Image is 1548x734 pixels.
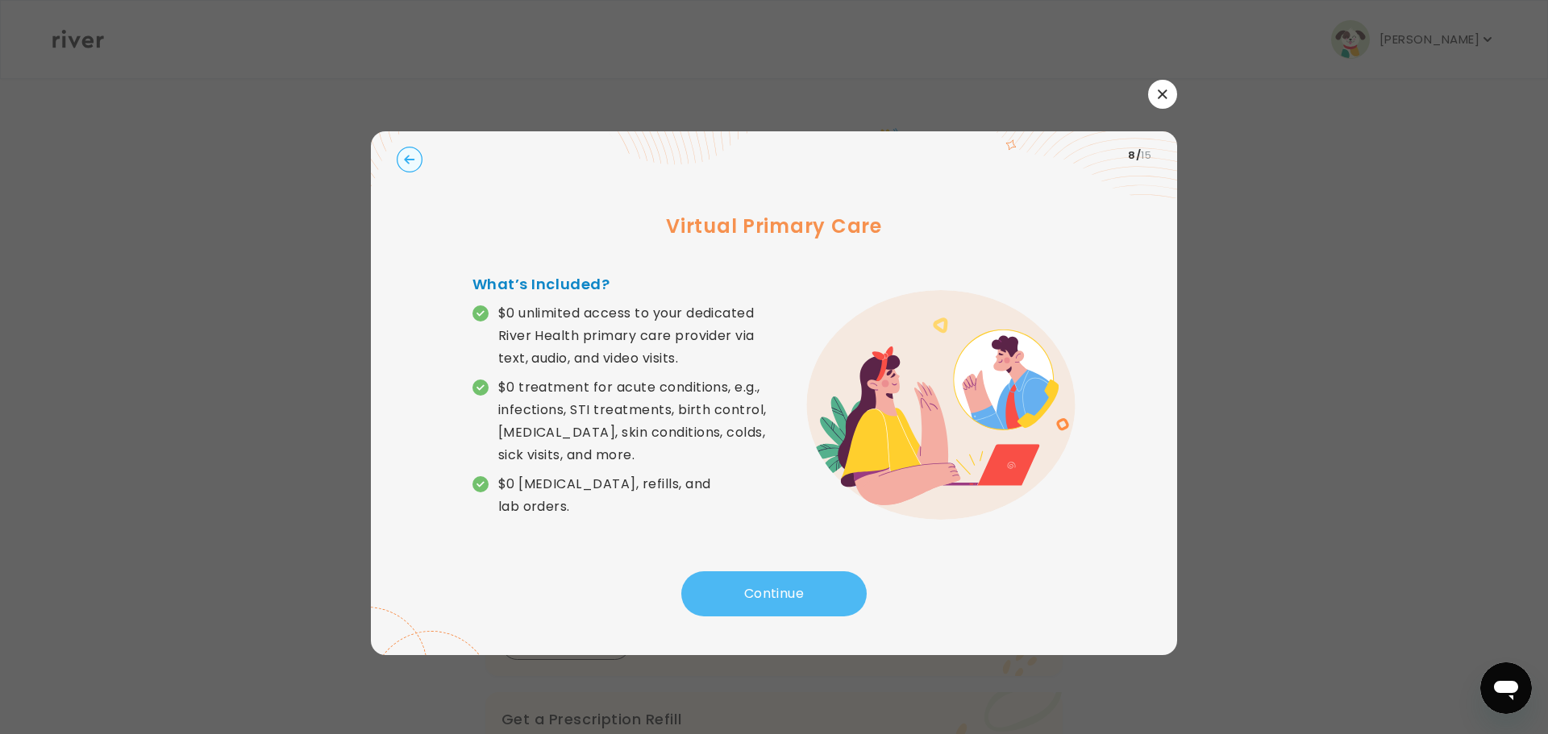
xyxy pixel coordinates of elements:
[498,376,774,467] p: $0 treatment for acute conditions, e.g., infections, STI treatments, birth control, [MEDICAL_DATA...
[498,302,774,370] p: $0 unlimited access to your dedicated River Health primary care provider via text, audio, and vid...
[498,473,774,518] p: $0 [MEDICAL_DATA], refills, and lab orders.
[472,273,774,296] h4: What’s Included?
[1480,662,1532,714] iframe: Button to launch messaging window
[681,571,867,616] button: Continue
[397,212,1151,241] h3: Virtual Primary Care
[806,290,1076,520] img: error graphic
